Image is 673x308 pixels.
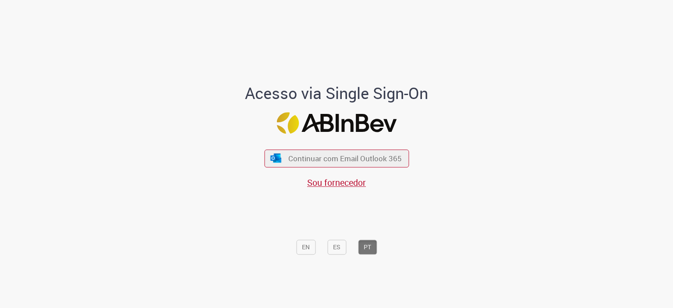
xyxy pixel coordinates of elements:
[264,149,409,167] button: ícone Azure/Microsoft 360 Continuar com Email Outlook 365
[215,85,458,102] h1: Acesso via Single Sign-On
[327,240,346,255] button: ES
[307,177,366,188] a: Sou fornecedor
[270,153,282,163] img: ícone Azure/Microsoft 360
[276,113,397,134] img: Logo ABInBev
[296,240,315,255] button: EN
[288,153,402,163] span: Continuar com Email Outlook 365
[358,240,377,255] button: PT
